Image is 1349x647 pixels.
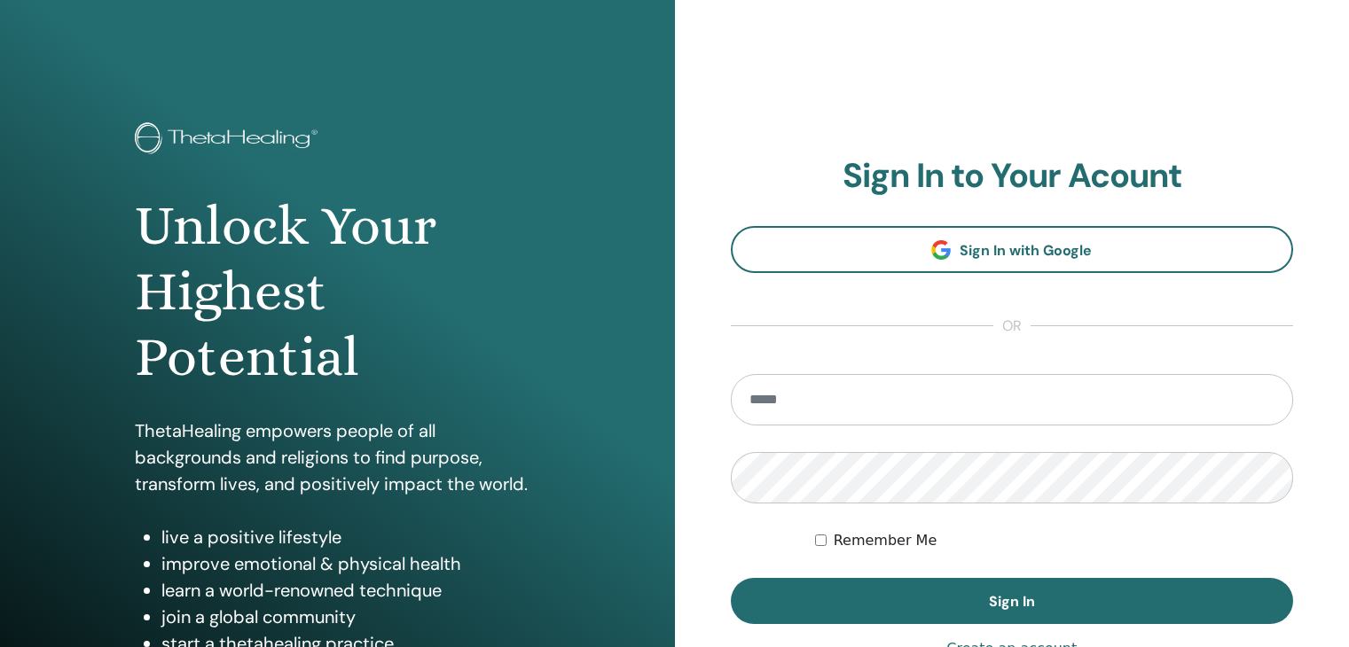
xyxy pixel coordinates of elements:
a: Sign In with Google [731,226,1294,273]
h2: Sign In to Your Acount [731,156,1294,197]
span: Sign In [989,592,1035,611]
span: Sign In with Google [960,241,1092,260]
li: improve emotional & physical health [161,550,540,577]
span: or [993,316,1031,337]
li: join a global community [161,604,540,630]
p: ThetaHealing empowers people of all backgrounds and religions to find purpose, transform lives, a... [135,417,540,497]
li: live a positive lifestyle [161,524,540,550]
label: Remember Me [834,530,937,551]
div: Keep me authenticated indefinitely or until I manually logout [815,530,1293,551]
li: learn a world-renowned technique [161,577,540,604]
button: Sign In [731,578,1294,624]
h1: Unlock Your Highest Potential [135,193,540,391]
